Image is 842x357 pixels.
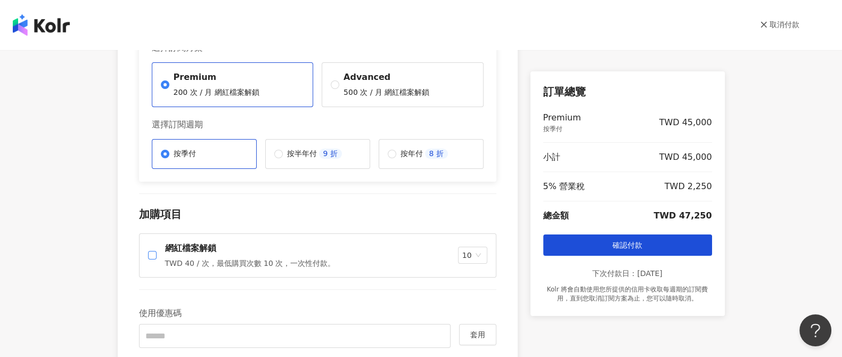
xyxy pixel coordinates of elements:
[543,84,712,99] p: 訂單總覽
[152,119,484,131] p: 選擇訂閱週期
[425,149,448,159] p: 8 折
[400,149,423,159] p: 按年付
[139,207,496,222] p: 加購項目
[659,117,712,128] p: TWD 45,000
[543,285,712,303] p: Kolr 將會自動使用您所提供的信用卡收取每週期的訂閱費用，直到您取消訂閱方案為止，您可以隨時取消。
[543,181,585,192] p: 5% 營業稅
[470,330,485,339] span: 套用
[462,247,483,263] span: 10
[344,71,429,83] p: Advanced
[799,314,831,346] iframe: Help Scout Beacon - Open
[760,20,799,30] a: 取消付款
[165,242,336,254] p: 網紅檔案解鎖
[543,151,560,163] p: 小計
[659,151,712,163] p: TWD 45,000
[13,14,70,36] img: logo
[165,258,336,269] p: TWD 40 / 次，最低購買次數 10 次，一次性付款。
[287,149,317,159] p: 按半年付
[174,71,259,83] p: Premium
[543,269,712,279] p: 下次付款日：[DATE]
[543,125,581,134] p: 按季付
[653,210,712,222] p: TWD 47,250
[174,149,196,159] p: 按季付
[543,210,569,222] p: 總金額
[139,303,496,324] p: 使用優惠碼
[543,234,712,256] button: 確認付款
[543,112,581,124] p: Premium
[174,87,259,98] p: 200 次 / 月 網紅檔案解鎖
[344,87,429,98] p: 500 次 / 月 網紅檔案解鎖
[665,181,712,192] p: TWD 2,250
[459,324,496,345] button: 套用
[612,241,642,249] span: 確認付款
[319,149,342,159] p: 9 折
